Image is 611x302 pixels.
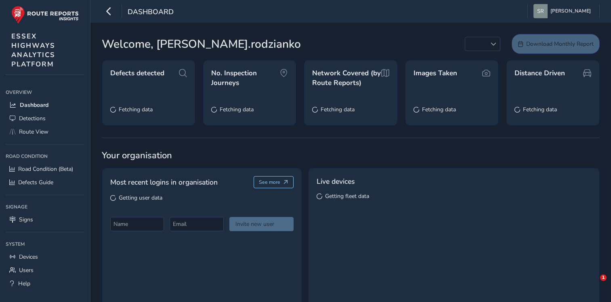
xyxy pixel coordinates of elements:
[102,149,600,162] span: Your organisation
[321,106,355,113] span: Fetching data
[110,217,164,231] input: Name
[600,274,607,281] span: 1
[6,150,84,162] div: Road Condition
[6,176,84,189] a: Defects Guide
[18,165,73,173] span: Road Condition (Beta)
[19,216,33,223] span: Signs
[550,4,591,18] span: [PERSON_NAME]
[312,68,381,87] span: Network Covered (by Route Reports)
[584,274,603,294] iframe: Intercom live chat
[119,106,153,113] span: Fetching data
[119,194,162,202] span: Getting user data
[6,238,84,250] div: System
[514,68,565,78] span: Distance Driven
[6,201,84,213] div: Signage
[6,277,84,290] a: Help
[220,106,254,113] span: Fetching data
[19,266,34,274] span: Users
[11,32,55,69] span: ESSEX HIGHWAYS ANALYTICS PLATFORM
[19,128,48,136] span: Route View
[422,106,456,113] span: Fetching data
[6,213,84,226] a: Signs
[211,68,280,87] span: No. Inspection Journeys
[254,176,294,188] button: See more
[6,98,84,112] a: Dashboard
[6,250,84,264] a: Devices
[19,115,46,122] span: Detections
[6,264,84,277] a: Users
[259,179,280,185] span: See more
[325,192,369,200] span: Getting fleet data
[110,177,218,187] span: Most recent logins in organisation
[18,179,53,186] span: Defects Guide
[414,68,457,78] span: Images Taken
[11,6,79,24] img: rr logo
[128,7,174,18] span: Dashboard
[19,253,38,261] span: Devices
[102,36,301,53] span: Welcome, [PERSON_NAME].rodzianko
[18,280,30,287] span: Help
[20,101,48,109] span: Dashboard
[533,4,594,18] button: [PERSON_NAME]
[533,4,548,18] img: diamond-layout
[6,125,84,138] a: Route View
[6,86,84,98] div: Overview
[170,217,223,231] input: Email
[523,106,557,113] span: Fetching data
[6,112,84,125] a: Detections
[6,162,84,176] a: Road Condition (Beta)
[110,68,164,78] span: Defects detected
[317,176,355,187] span: Live devices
